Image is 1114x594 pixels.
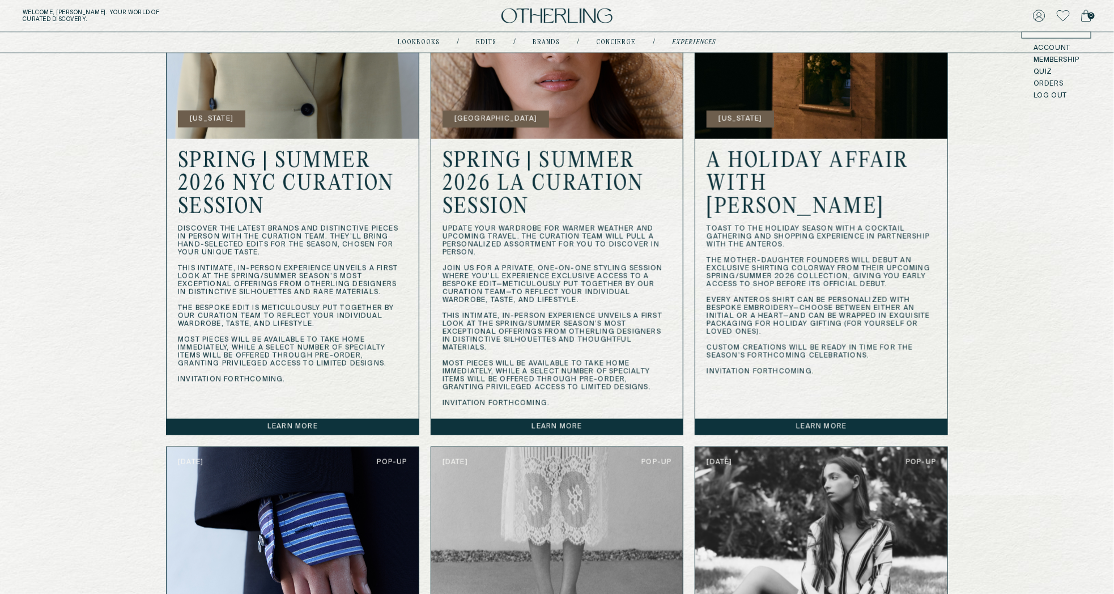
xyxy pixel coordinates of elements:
[1034,67,1079,77] a: Quiz
[431,419,683,435] a: Learn more
[514,38,516,47] div: /
[695,419,947,435] a: Learn more
[501,9,613,24] img: logo
[1088,12,1095,19] span: 0
[707,459,732,466] span: [DATE]
[398,40,440,45] a: lookbooks
[443,111,549,128] button: [GEOGRAPHIC_DATA]
[673,40,716,45] a: experiences
[641,459,671,466] span: pop-up
[178,150,407,219] h2: SPRING | SUMMER 2026 NYC CURATION SESSION
[178,225,407,384] p: Discover the latest brands and distinctive pieces in person with the Curation team. They’ll bring...
[23,9,343,23] h5: Welcome, [PERSON_NAME] . Your world of curated discovery.
[457,38,460,47] div: /
[167,419,419,435] a: Learn more
[1034,79,1079,88] a: Orders
[1034,56,1079,65] a: Membership
[707,150,936,219] h2: A HOLIDAY AFFAIR WITH [PERSON_NAME]
[443,150,672,219] h2: SPRING | SUMMER 2026 LA CURATION SESSION
[906,459,936,466] span: pop-up
[377,459,407,466] span: pop-up
[1034,91,1067,100] button: LOG OUT
[653,38,656,47] div: /
[1081,8,1091,24] a: 0
[707,225,936,376] p: Toast to the holiday season with a cocktail gathering and shopping experience in partnership with...
[707,111,774,128] button: [US_STATE]
[533,40,560,45] a: Brands
[443,225,672,408] p: Update your wardrobe for warmer weather and upcoming travel. The Curation team will pull a person...
[597,40,636,45] a: concierge
[178,459,203,466] span: [DATE]
[477,40,497,45] a: Edits
[178,111,245,128] button: [US_STATE]
[577,38,580,47] div: /
[1034,44,1079,53] a: Account
[443,459,468,466] span: [DATE]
